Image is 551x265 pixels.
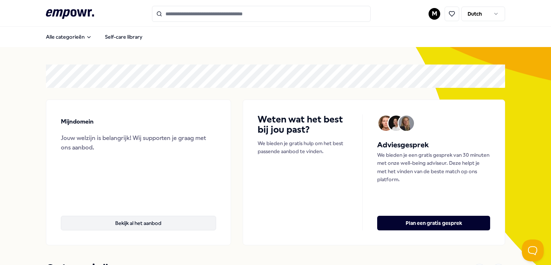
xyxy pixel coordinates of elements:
iframe: Help Scout Beacon - Open [522,239,544,261]
nav: Main [40,30,148,44]
p: Mijndomein [61,117,94,126]
h4: Weten wat het best bij jou past? [258,114,348,135]
img: Avatar [399,116,414,131]
div: Jouw welzijn is belangrijk! Wij supporten je graag met ons aanbod. [61,133,216,152]
a: Self-care library [99,30,148,44]
img: Avatar [378,116,394,131]
img: Avatar [388,116,404,131]
p: We bieden je een gratis gesprek van 30 minuten met onze well-being adviseur. Deze helpt je met he... [377,151,490,184]
button: M [429,8,440,20]
a: Bekijk al het aanbod [61,204,216,230]
input: Search for products, categories or subcategories [152,6,371,22]
p: We bieden je gratis hulp om het best passende aanbod te vinden. [258,139,348,156]
button: Bekijk al het aanbod [61,216,216,230]
button: Alle categorieën [40,30,98,44]
h5: Adviesgesprek [377,139,490,151]
button: Plan een gratis gesprek [377,216,490,230]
